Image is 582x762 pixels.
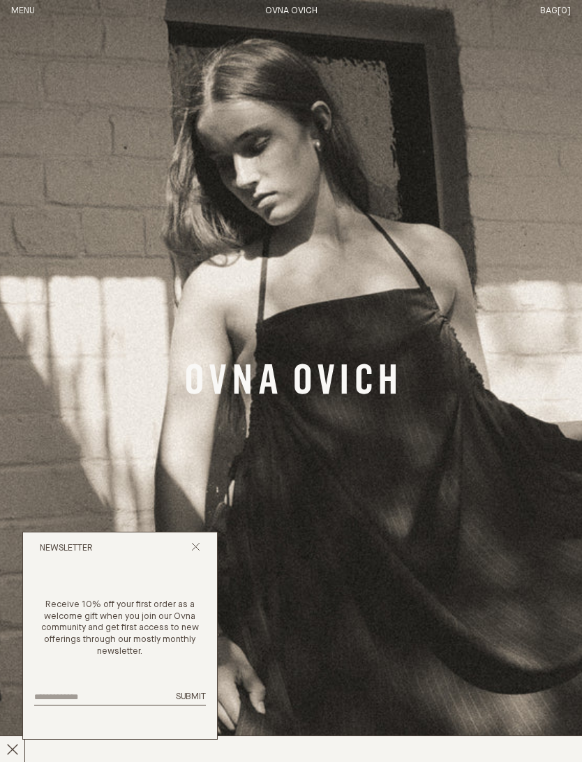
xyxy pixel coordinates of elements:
h2: Newsletter [40,543,93,555]
button: Open Menu [11,6,35,17]
span: [0] [558,6,571,15]
button: Submit [176,692,206,703]
button: Close popup [191,542,200,555]
p: Receive 10% off your first order as a welcome gift when you join our Ovna community and get first... [34,599,206,658]
span: Submit [176,692,206,701]
a: Home [265,6,318,15]
span: Bag [540,6,558,15]
a: Banner Link [186,364,396,398]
